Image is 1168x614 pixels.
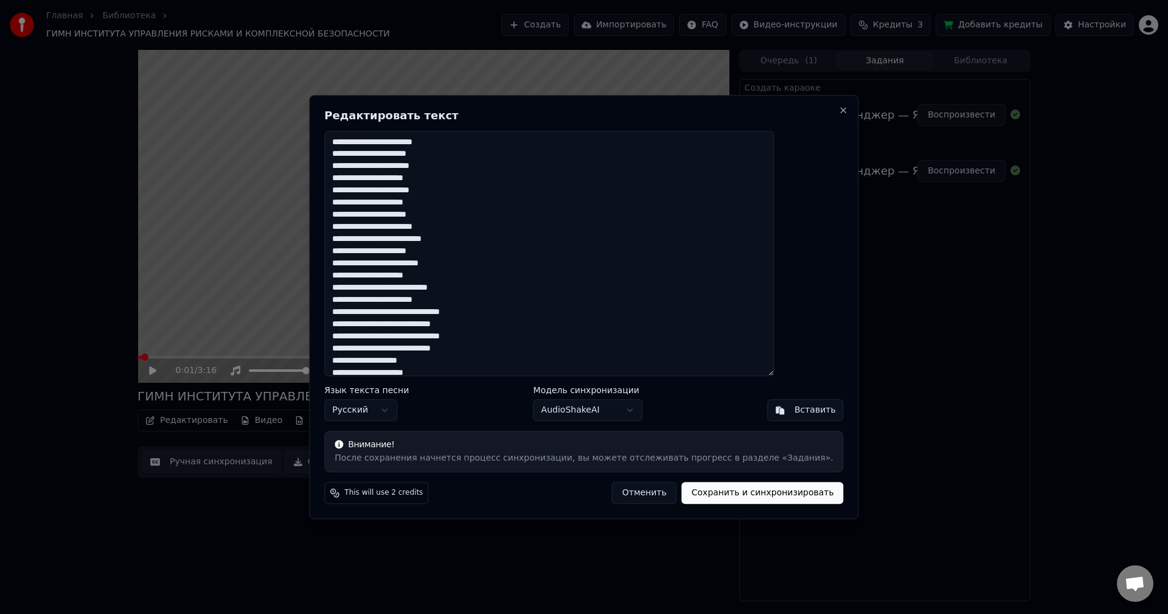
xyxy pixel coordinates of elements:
button: Сохранить и синхронизировать [682,482,844,504]
label: Модель синхронизации [534,386,643,394]
div: Внимание! [335,439,833,451]
label: Язык текста песни [324,386,409,394]
div: После сохранения начнется процесс синхронизации, вы можете отслеживать прогресс в разделе «Задания». [335,452,833,464]
div: Вставить [794,404,836,416]
span: This will use 2 credits [344,488,423,498]
button: Отменить [612,482,677,504]
h2: Редактировать текст [324,110,843,121]
button: Вставить [767,399,844,421]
